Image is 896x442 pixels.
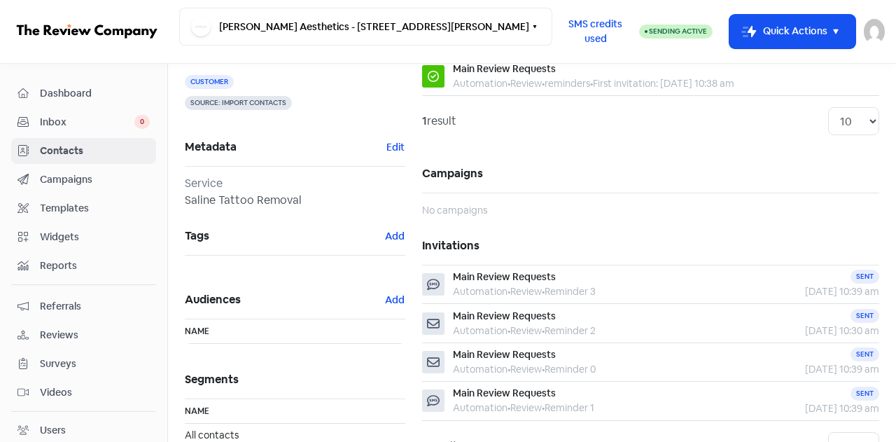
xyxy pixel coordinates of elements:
[40,385,150,400] span: Videos
[453,401,594,415] div: Automation Review Reminder 1
[40,172,150,187] span: Campaigns
[453,284,596,299] div: Automation Review Reminder 3
[185,289,384,310] span: Audiences
[40,115,134,130] span: Inbox
[185,361,405,399] h5: Segments
[40,423,66,438] div: Users
[185,429,239,441] span: All contacts
[507,324,510,337] b: •
[40,230,150,244] span: Widgets
[185,319,405,344] th: Name
[185,137,386,158] span: Metadata
[422,204,487,216] span: No campaigns
[453,62,556,76] div: Main Review Requests
[384,292,405,308] button: Add
[422,113,427,128] strong: 1
[850,387,879,401] div: Sent
[179,8,552,46] button: [PERSON_NAME] Aesthetics - [STREET_ADDRESS][PERSON_NAME]
[590,77,593,90] b: •
[739,284,879,299] div: [DATE] 10:39 am
[552,23,639,38] a: SMS credits used
[40,357,150,371] span: Surveys
[11,138,156,164] a: Contacts
[422,155,879,193] h5: Campaigns
[134,115,150,129] span: 0
[11,195,156,221] a: Templates
[11,167,156,193] a: Campaigns
[40,201,150,216] span: Templates
[11,253,156,279] a: Reports
[542,285,545,298] b: •
[384,228,405,244] button: Add
[11,351,156,377] a: Surveys
[850,270,879,284] div: Sent
[507,401,510,414] b: •
[453,348,556,361] span: Main Review Requests
[850,309,879,323] div: Sent
[453,77,507,90] span: Automation
[739,362,879,377] div: [DATE] 10:39 am
[11,109,156,135] a: Inbox 0
[649,27,707,36] span: Sending Active
[185,192,405,209] div: Saline Tattoo Removal
[40,258,150,273] span: Reports
[185,175,405,192] div: Service
[386,139,405,156] button: Edit
[40,86,150,101] span: Dashboard
[542,401,545,414] b: •
[185,226,384,247] span: Tags
[593,77,734,90] span: First invitation: [DATE] 10:38 am
[850,347,879,361] div: Sent
[185,399,405,424] th: Name
[11,81,156,106] a: Dashboard
[453,270,556,283] span: Main Review Requests
[507,363,510,375] b: •
[507,285,510,298] b: •
[40,144,150,158] span: Contacts
[542,363,545,375] b: •
[729,15,855,48] button: Quick Actions
[11,224,156,250] a: Widgets
[453,362,596,377] div: Automation Review Reminder 0
[185,75,234,89] span: Customer
[11,293,156,319] a: Referrals
[185,96,292,110] span: Source: Import contacts
[40,328,150,343] span: Reviews
[11,380,156,406] a: Videos
[564,17,627,46] span: SMS credits used
[545,77,590,90] span: reminders
[542,324,545,337] b: •
[542,77,545,90] b: •
[40,299,150,314] span: Referrals
[510,77,542,90] span: Review
[422,113,456,130] div: result
[453,310,556,322] span: Main Review Requests
[739,324,879,338] div: [DATE] 10:30 am
[864,19,885,44] img: User
[453,324,596,338] div: Automation Review Reminder 2
[453,387,556,399] span: Main Review Requests
[507,77,510,90] b: •
[422,227,879,265] h5: Invitations
[639,23,713,40] a: Sending Active
[11,322,156,348] a: Reviews
[739,401,879,416] div: [DATE] 10:39 am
